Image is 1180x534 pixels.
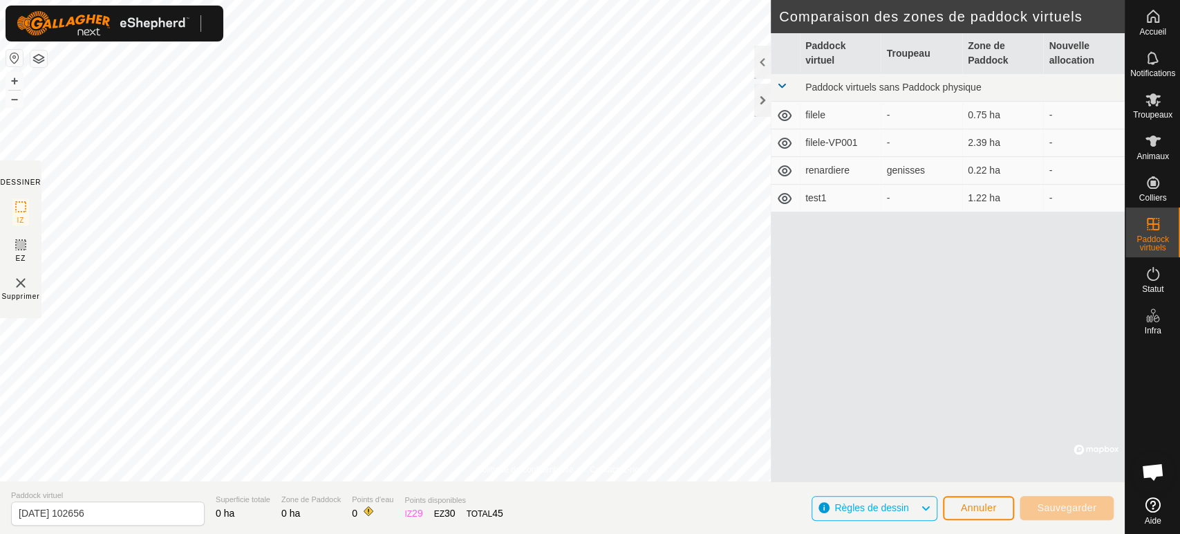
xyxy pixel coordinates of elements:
[779,8,1125,25] h2: Comparaison des zones de paddock virtuels
[805,82,981,93] span: Paddock virtuels sans Paddock physique
[1125,492,1180,531] a: Aide
[1136,152,1169,160] span: Animaux
[404,506,422,521] div: IZ
[1133,111,1172,119] span: Troupeaux
[800,185,881,212] td: test1
[962,102,1044,129] td: 0.75 ha
[1043,33,1125,74] th: Nouvelle allocation
[1037,502,1096,513] span: Sauvegarder
[1132,451,1174,492] div: Open chat
[1139,194,1166,202] span: Colliers
[17,11,189,36] img: Logo Gallagher
[962,33,1044,74] th: Zone de Paddock
[1142,285,1163,293] span: Statut
[216,508,234,519] span: 0 ha
[434,506,456,521] div: EZ
[962,157,1044,185] td: 0.22 ha
[6,91,23,107] button: –
[444,508,456,519] span: 30
[1020,496,1114,520] button: Sauvegarder
[30,50,47,67] button: Couches de carte
[467,506,503,521] div: TOTAL
[1130,69,1175,77] span: Notifications
[1043,102,1125,129] td: -
[281,494,341,506] span: Zone de Paddock
[834,502,908,513] span: Règles de dessin
[216,494,270,506] span: Superficie totale
[352,494,393,506] span: Points d'eau
[352,508,357,519] span: 0
[800,102,881,129] td: filele
[281,508,300,519] span: 0 ha
[1129,235,1177,252] span: Paddock virtuels
[961,502,997,513] span: Annuler
[962,185,1044,212] td: 1.22 ha
[1043,185,1125,212] td: -
[1144,517,1161,525] span: Aide
[886,136,957,150] div: -
[6,50,23,66] button: Réinitialiser la carte
[492,508,503,519] span: 45
[477,463,573,476] a: Politique de confidentialité
[1043,157,1125,185] td: -
[800,129,881,157] td: filele-VP001
[962,129,1044,157] td: 2.39 ha
[886,163,957,178] div: genisses
[11,490,205,501] span: Paddock virtuel
[943,496,1015,520] button: Annuler
[881,33,962,74] th: Troupeau
[1139,28,1166,36] span: Accueil
[1,291,39,302] span: Supprimer
[404,495,503,506] span: Points disponibles
[886,108,957,122] div: -
[12,275,29,291] img: Paddock virtuel
[1144,326,1161,335] span: Infra
[800,157,881,185] td: renardiere
[1043,129,1125,157] td: -
[412,508,423,519] span: 29
[886,191,957,205] div: -
[590,463,648,476] a: Contactez-nous
[800,33,881,74] th: Paddock virtuel
[16,253,26,264] span: EZ
[17,215,25,225] span: IZ
[6,73,23,89] button: +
